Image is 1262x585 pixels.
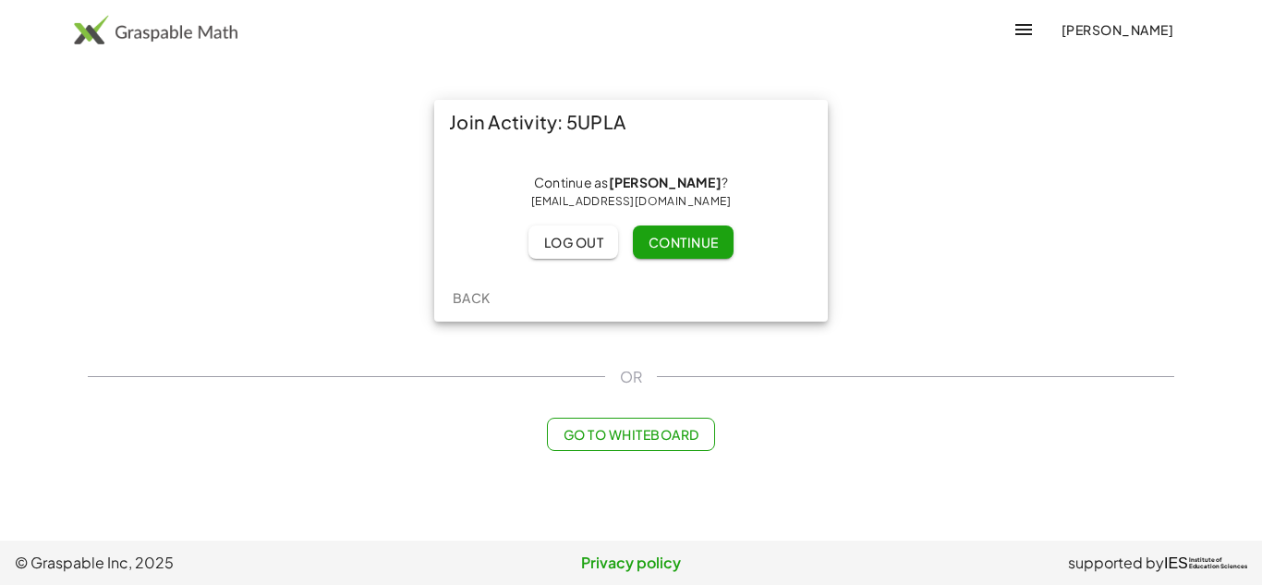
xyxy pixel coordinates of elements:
span: supported by [1068,552,1164,574]
span: OR [620,366,642,388]
a: Privacy policy [426,552,837,574]
div: [EMAIL_ADDRESS][DOMAIN_NAME] [449,192,813,211]
span: Back [452,289,490,306]
span: Institute of Education Sciences [1189,557,1247,570]
span: [PERSON_NAME] [1061,21,1173,38]
div: Join Activity: 5UPLA [434,100,828,144]
span: IES [1164,555,1188,572]
button: Continue [633,225,733,259]
span: Log out [543,234,603,250]
button: Back [442,281,501,314]
strong: [PERSON_NAME] [609,174,722,190]
span: Go to Whiteboard [563,426,698,443]
button: [PERSON_NAME] [1046,13,1188,46]
span: © Graspable Inc, 2025 [15,552,426,574]
span: Continue [648,234,718,250]
button: Go to Whiteboard [547,418,714,451]
button: Log out [528,225,618,259]
div: Continue as ? [449,174,813,211]
a: IESInstitute ofEducation Sciences [1164,552,1247,574]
